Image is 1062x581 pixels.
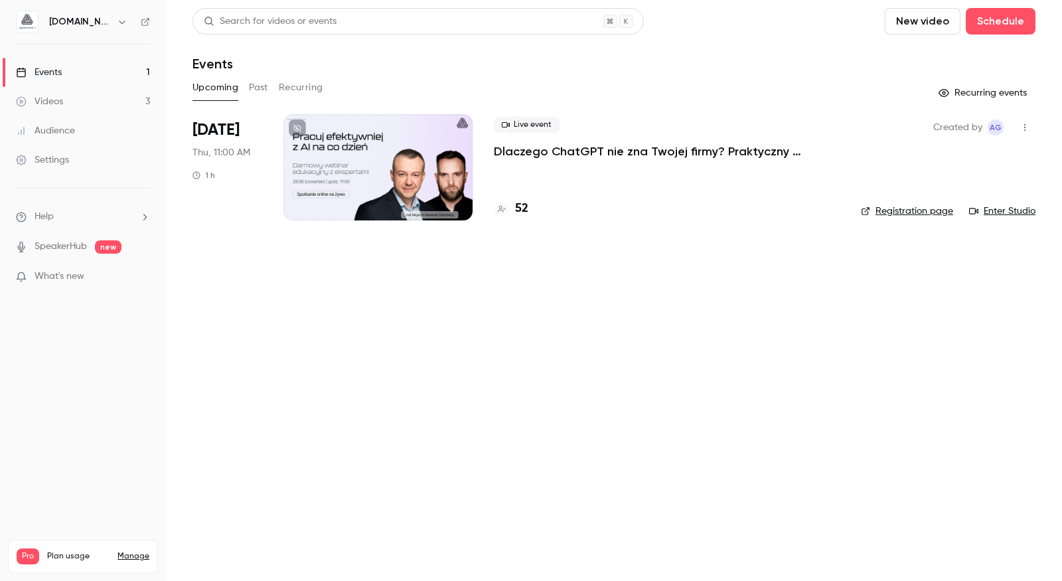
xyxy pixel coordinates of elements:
[933,82,1035,104] button: Recurring events
[47,551,110,562] span: Plan usage
[192,114,262,220] div: Aug 28 Thu, 11:00 AM (Europe/Berlin)
[494,200,528,218] a: 52
[966,8,1035,35] button: Schedule
[16,66,62,79] div: Events
[192,170,215,181] div: 1 h
[279,77,323,98] button: Recurring
[990,120,1002,135] span: AG
[494,117,560,133] span: Live event
[192,56,233,72] h1: Events
[16,124,75,137] div: Audience
[35,210,54,224] span: Help
[16,153,69,167] div: Settings
[988,120,1004,135] span: Aleksandra Grabarska
[515,200,528,218] h4: 52
[204,15,337,29] div: Search for videos or events
[933,120,982,135] span: Created by
[117,551,149,562] a: Manage
[17,548,39,564] span: Pro
[885,8,960,35] button: New video
[49,15,112,29] h6: [DOMAIN_NAME]
[192,120,240,141] span: [DATE]
[861,205,953,218] a: Registration page
[35,270,84,284] span: What's new
[192,146,250,159] span: Thu, 11:00 AM
[17,11,38,33] img: aigmented.io
[494,143,840,159] a: Dlaczego ChatGPT nie zna Twojej firmy? Praktyczny przewodnik przygotowania wiedzy firmowej jako k...
[969,205,1035,218] a: Enter Studio
[16,95,63,108] div: Videos
[249,77,268,98] button: Past
[192,77,238,98] button: Upcoming
[35,240,87,254] a: SpeakerHub
[95,240,121,254] span: new
[16,210,150,224] li: help-dropdown-opener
